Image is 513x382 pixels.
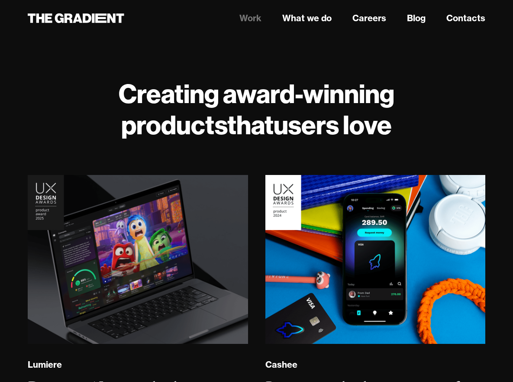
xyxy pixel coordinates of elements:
[352,12,386,25] a: Careers
[28,359,62,370] div: Lumiere
[282,12,332,25] a: What we do
[446,12,485,25] a: Contacts
[407,12,426,25] a: Blog
[227,108,274,141] strong: that
[239,12,261,25] a: Work
[265,359,297,370] div: Cashee
[28,78,485,140] h1: Creating award-winning products users love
